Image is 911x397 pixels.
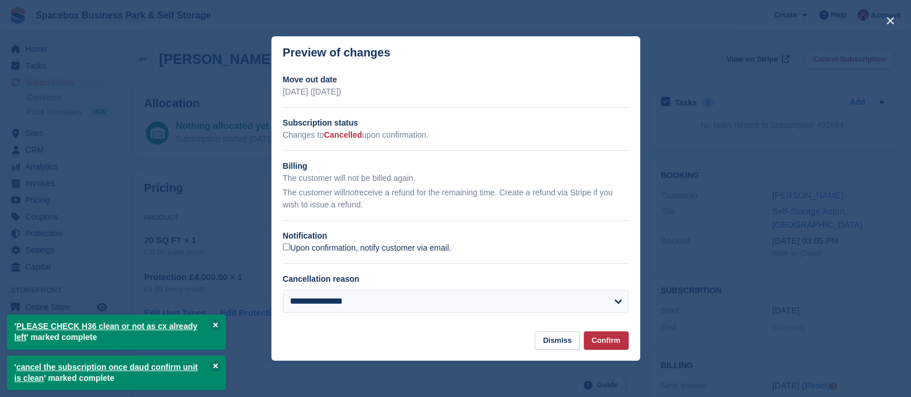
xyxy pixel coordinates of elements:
[584,331,629,350] button: Confirm
[324,130,362,139] span: Cancelled
[283,86,629,98] p: [DATE] ([DATE])
[283,243,451,254] label: Upon confirmation, notify customer via email.
[283,46,391,59] p: Preview of changes
[881,12,899,30] button: close
[283,117,629,129] h2: Subscription status
[283,74,629,86] h2: Move out date
[14,322,198,342] a: PLEASE CHECK H36 clean or not as cx already left
[345,188,356,197] em: not
[7,315,226,349] p: ' ' marked complete
[283,243,290,251] input: Upon confirmation, notify customer via email.
[7,356,226,390] p: ' ' marked complete
[283,160,629,172] h2: Billing
[283,274,360,283] label: Cancellation reason
[535,331,580,350] button: Dismiss
[283,172,629,184] p: The customer will not be billed again.
[283,129,629,141] p: Changes to upon confirmation.
[14,362,198,383] a: cancel the subscription once daud confirm unit is clean
[283,187,629,211] p: The customer will receive a refund for the remaining time. Create a refund via Stripe if you wish...
[283,230,629,242] h2: Notification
